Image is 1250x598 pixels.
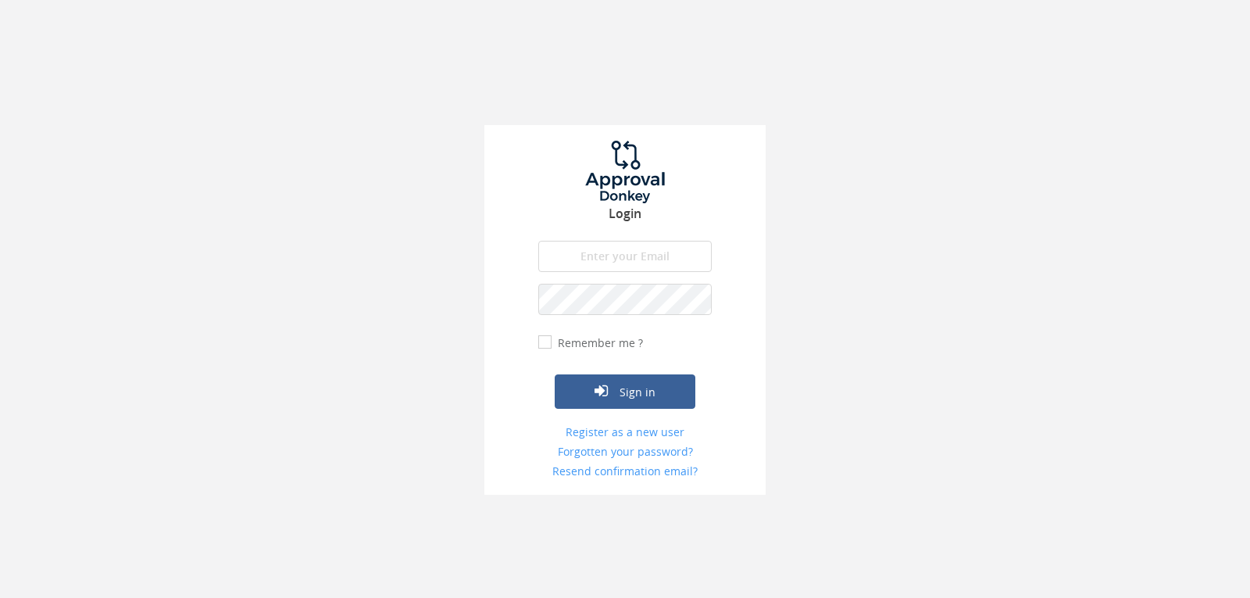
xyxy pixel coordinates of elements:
a: Register as a new user [538,424,712,440]
a: Forgotten your password? [538,444,712,460]
input: Enter your Email [538,241,712,272]
h3: Login [484,207,766,221]
label: Remember me ? [554,335,643,351]
button: Sign in [555,374,695,409]
img: logo.png [566,141,684,203]
a: Resend confirmation email? [538,464,712,479]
